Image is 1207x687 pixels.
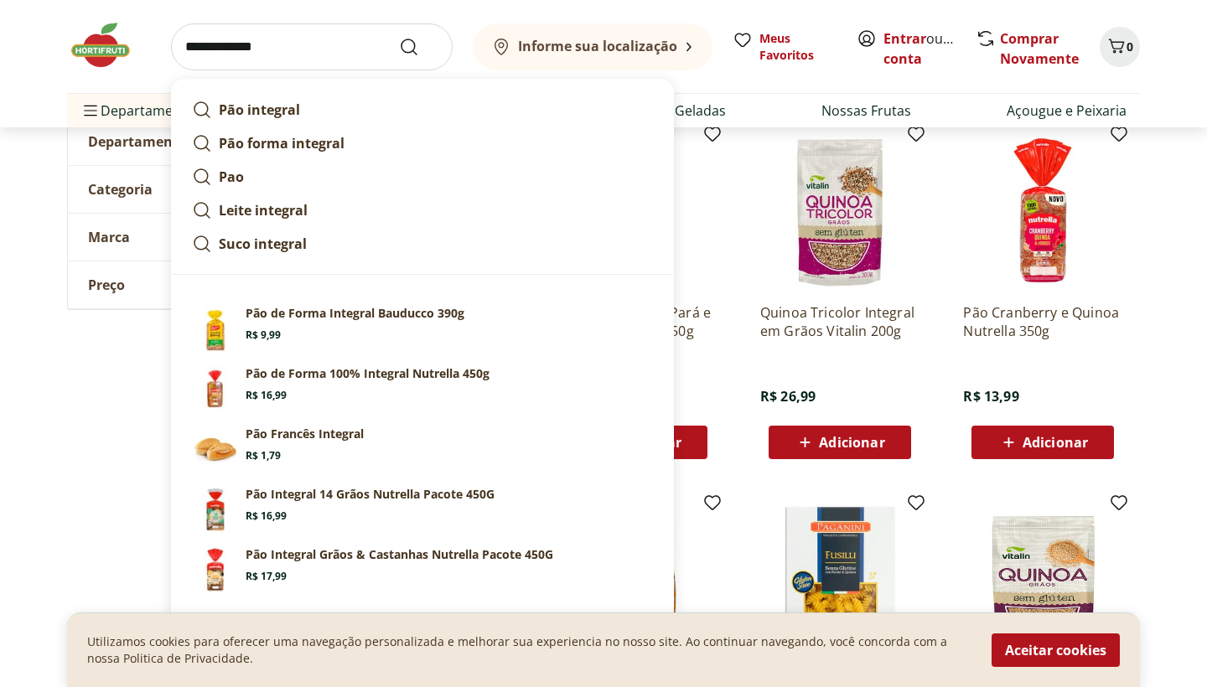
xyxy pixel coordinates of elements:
span: Meus Favoritos [759,30,837,64]
p: Pão Francês Integral [246,426,364,442]
img: Principal [192,486,239,533]
img: Pão de Forma 100% Integral Nutrella 450g [192,365,239,412]
a: Pao [185,160,660,194]
button: Marca [68,214,319,261]
a: Pão Cranberry e Quinoa Nutrella 350g [963,303,1122,340]
p: Utilizamos cookies para oferecer uma navegação personalizada e melhorar sua experiencia no nosso ... [87,633,971,667]
strong: Leite integral [219,201,308,220]
span: R$ 9,99 [246,328,281,342]
input: search [171,23,453,70]
a: Suco integral [185,227,660,261]
a: Pão forma integral [185,127,660,160]
a: Comprar Novamente [1000,29,1079,68]
a: PrincipalPão de Forma Integral Bauducco 390gR$ 9,99 [185,298,660,359]
a: Quinoa Tricolor Integral em Grãos Vitalin 200g [760,303,919,340]
a: Nossas Frutas [821,101,911,121]
span: R$ 1,79 [246,449,281,462]
span: Marca [88,229,130,245]
img: Quinoa Tricolor Integral em Grãos Vitalin 200g [760,131,919,290]
img: Principal [192,305,239,352]
p: Pão de Forma 100% Integral Nutrella 450g [246,365,490,382]
button: Informe sua localização [473,23,712,70]
button: Preço [68,261,319,308]
button: Categoria [68,166,319,213]
button: Menu [80,90,101,131]
span: R$ 16,99 [246,509,287,523]
a: Pão integral [185,93,660,127]
a: Leite integral [185,194,660,227]
button: Departamento [68,118,319,165]
a: PrincipalPão Integral 14 Grãos Nutrella Pacote 450GR$ 16,99 [185,479,660,540]
span: Categoria [88,181,153,198]
button: Adicionar [769,426,911,459]
img: Pão Cranberry e Quinoa Nutrella 350g [963,131,1122,290]
span: 0 [1127,39,1133,54]
span: Adicionar [1023,436,1088,449]
button: Carrinho [1100,27,1140,67]
a: Meus Favoritos [733,30,837,64]
span: ou [883,28,958,69]
p: Pão de Forma Integral Bauducco 390g [246,305,464,322]
span: R$ 16,99 [246,389,287,402]
img: Quinoa em Grãos Sem Gluten Vitalin 200g [963,499,1122,659]
span: Preço [88,276,125,293]
img: Principal [192,546,239,593]
img: Principal [192,426,239,473]
span: R$ 13,99 [963,387,1018,405]
img: Macarrão Com Farinha De Quinoa Fusilli Sem Glúten Paganini Caixa 400G [760,499,919,659]
a: Pão de Forma 100% Integral Nutrella 450gPão de Forma 100% Integral Nutrella 450gR$ 16,99 [185,359,660,419]
b: Informe sua localização [518,37,677,55]
span: Adicionar [819,436,884,449]
button: Submit Search [399,37,439,57]
p: Pão Integral 14 Grãos Nutrella Pacote 450G [246,486,495,503]
strong: Pão forma integral [219,134,344,152]
span: Departamentos [80,90,201,131]
strong: Pao [219,168,244,186]
a: Criar conta [883,29,976,68]
button: Aceitar cookies [992,633,1120,667]
a: PrincipalPão Integral Grãos & Castanhas Nutrella Pacote 450GR$ 17,99 [185,540,660,600]
img: Hortifruti [67,20,151,70]
a: Açougue e Peixaria [1007,101,1127,121]
span: R$ 17,99 [246,570,287,583]
span: Departamento [88,133,187,150]
strong: Suco integral [219,235,307,253]
strong: Pão integral [219,101,300,119]
p: Pão Integral Grãos & Castanhas Nutrella Pacote 450G [246,546,553,563]
a: PrincipalPão Francês IntegralR$ 1,79 [185,419,660,479]
button: Adicionar [971,426,1114,459]
span: R$ 26,99 [760,387,816,405]
a: Entrar [883,29,926,48]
